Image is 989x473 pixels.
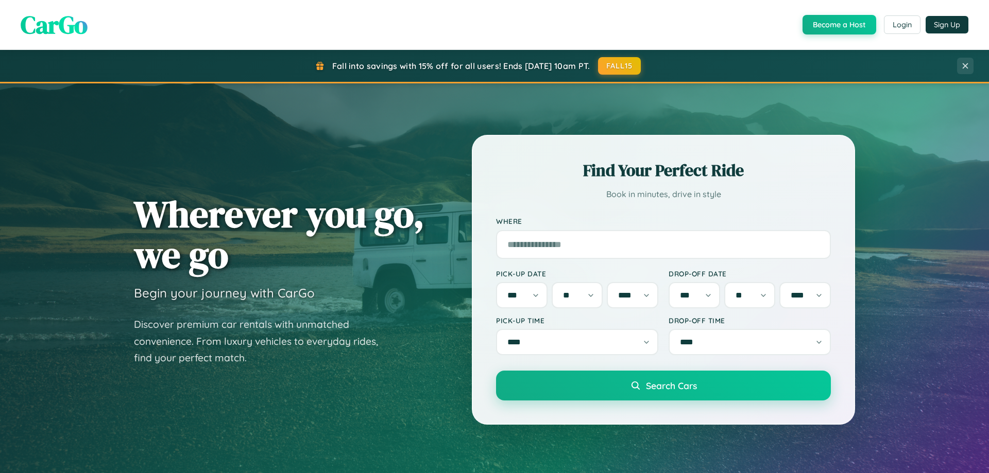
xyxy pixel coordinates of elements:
label: Where [496,217,831,226]
label: Drop-off Time [669,316,831,325]
h1: Wherever you go, we go [134,194,424,275]
button: Sign Up [926,16,968,33]
label: Drop-off Date [669,269,831,278]
span: Search Cars [646,380,697,391]
p: Book in minutes, drive in style [496,187,831,202]
label: Pick-up Time [496,316,658,325]
button: FALL15 [598,57,641,75]
h3: Begin your journey with CarGo [134,285,315,301]
button: Become a Host [803,15,876,34]
button: Search Cars [496,371,831,400]
span: Fall into savings with 15% off for all users! Ends [DATE] 10am PT. [332,61,590,71]
p: Discover premium car rentals with unmatched convenience. From luxury vehicles to everyday rides, ... [134,316,391,366]
span: CarGo [21,8,88,42]
button: Login [884,15,920,34]
h2: Find Your Perfect Ride [496,159,831,182]
label: Pick-up Date [496,269,658,278]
